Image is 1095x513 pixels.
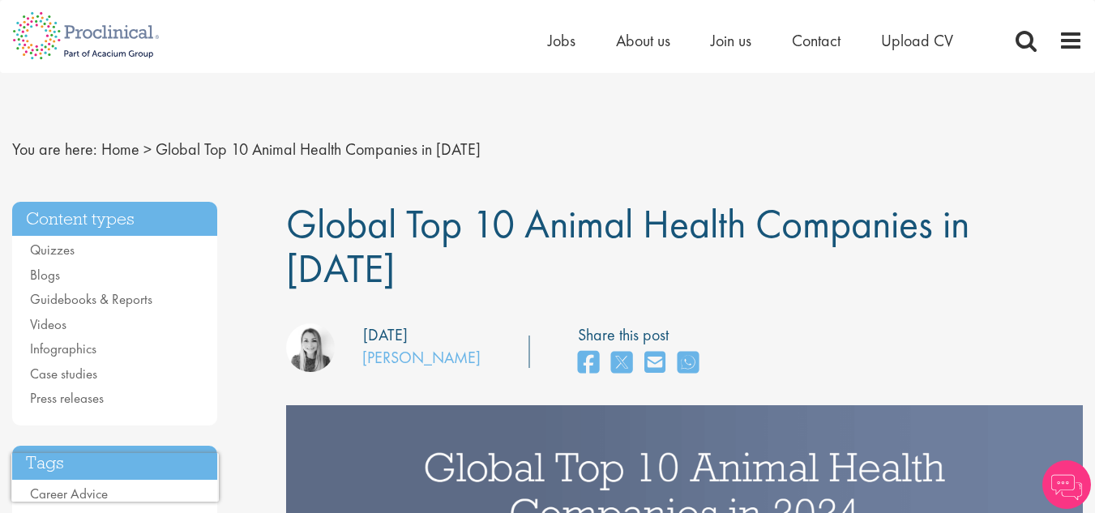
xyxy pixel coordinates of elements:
span: Global Top 10 Animal Health Companies in [DATE] [286,198,969,294]
a: About us [616,30,670,51]
a: share on facebook [578,346,599,381]
a: share on email [644,346,665,381]
h3: Content types [12,202,217,237]
a: Blogs [30,266,60,284]
iframe: reCAPTCHA [11,453,219,502]
img: Chatbot [1042,460,1091,509]
a: Quizzes [30,241,75,259]
a: Join us [711,30,751,51]
a: Guidebooks & Reports [30,290,152,308]
a: Upload CV [881,30,953,51]
a: Videos [30,315,66,333]
a: [PERSON_NAME] [362,347,481,368]
h3: Tags [12,446,217,481]
label: Share this post [578,323,707,347]
a: Case studies [30,365,97,383]
div: [DATE] [363,323,408,347]
a: share on whats app [678,346,699,381]
a: Contact [792,30,840,51]
a: Infographics [30,340,96,357]
img: Hannah Burke [286,323,335,372]
a: Jobs [548,30,575,51]
a: breadcrumb link [101,139,139,160]
span: You are here: [12,139,97,160]
span: > [143,139,152,160]
a: share on twitter [611,346,632,381]
span: Global Top 10 Animal Health Companies in [DATE] [156,139,481,160]
a: Press releases [30,389,104,407]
